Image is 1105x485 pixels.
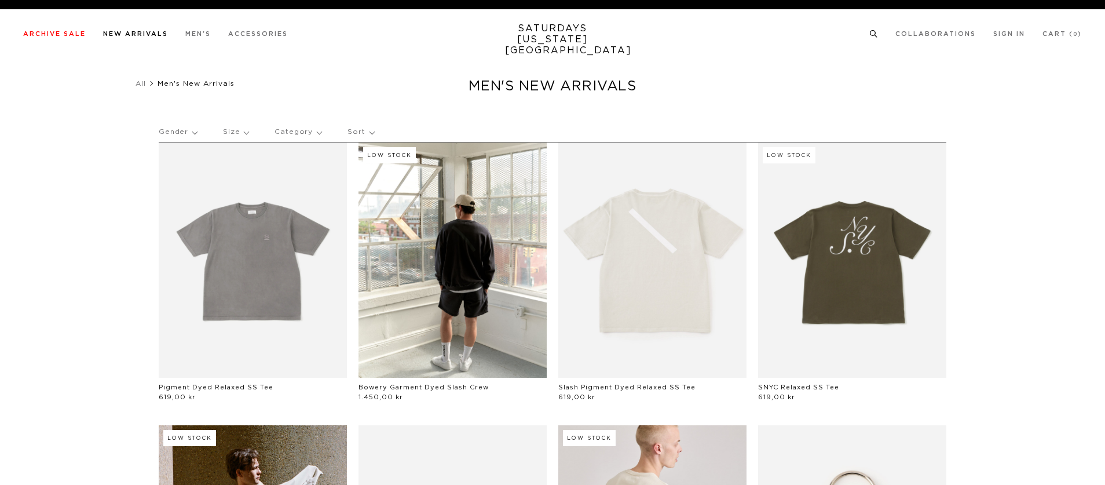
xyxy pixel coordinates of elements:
p: Gender [159,119,197,145]
span: 1.450,00 kr [358,394,403,400]
a: New Arrivals [103,31,168,37]
div: Low Stock [563,430,616,446]
span: Men's New Arrivals [158,80,235,87]
a: Slash Pigment Dyed Relaxed SS Tee [558,384,696,391]
span: 619,00 kr [758,394,795,400]
span: 619,00 kr [159,394,196,400]
a: Collaborations [895,31,976,37]
p: Size [223,119,248,145]
a: SNYC Relaxed SS Tee [758,384,839,391]
div: Low Stock [763,147,815,163]
span: 619,00 kr [558,394,595,400]
p: Sort [347,119,374,145]
a: Accessories [228,31,288,37]
a: Archive Sale [23,31,86,37]
a: Bowery Garment Dyed Slash Crew [358,384,489,391]
a: All [136,80,146,87]
div: Low Stock [363,147,416,163]
p: Category [275,119,321,145]
a: Sign In [993,31,1025,37]
a: Men's [185,31,211,37]
small: 0 [1073,32,1078,37]
div: Low Stock [163,430,216,446]
a: Cart (0) [1042,31,1082,37]
a: SATURDAYS[US_STATE][GEOGRAPHIC_DATA] [505,23,601,56]
a: Pigment Dyed Relaxed SS Tee [159,384,273,391]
